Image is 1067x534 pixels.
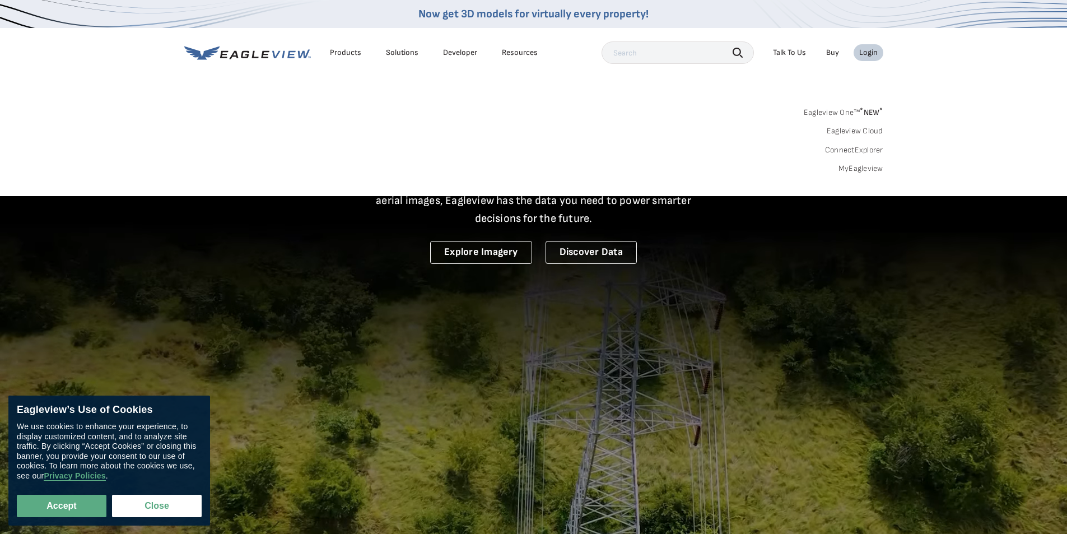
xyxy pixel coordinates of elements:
button: Accept [17,495,106,517]
div: We use cookies to enhance your experience, to display customized content, and to analyze site tra... [17,422,202,481]
a: Now get 3D models for virtually every property! [418,7,649,21]
a: ConnectExplorer [825,145,883,155]
a: Explore Imagery [430,241,532,264]
a: Eagleview Cloud [827,126,883,136]
a: Developer [443,48,477,58]
input: Search [602,41,754,64]
a: Discover Data [546,241,637,264]
div: Login [859,48,878,58]
div: Eagleview’s Use of Cookies [17,404,202,416]
div: Solutions [386,48,418,58]
a: Buy [826,48,839,58]
div: Talk To Us [773,48,806,58]
div: Products [330,48,361,58]
div: Resources [502,48,538,58]
a: Eagleview One™*NEW* [804,104,883,117]
span: NEW [860,108,883,117]
button: Close [112,495,202,517]
a: MyEagleview [838,164,883,174]
a: Privacy Policies [44,471,105,481]
p: A new era starts here. Built on more than 3.5 billion high-resolution aerial images, Eagleview ha... [362,174,705,227]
